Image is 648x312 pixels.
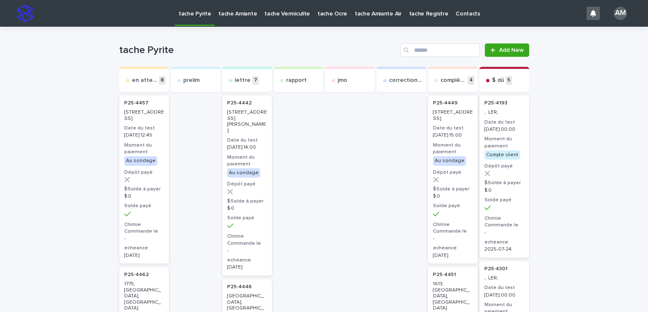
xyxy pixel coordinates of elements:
[468,76,474,85] p: 4
[124,186,164,193] h3: $Solde à payer
[227,137,267,144] h3: Date du test
[235,77,251,84] p: lettre
[484,275,524,281] p: , LER,
[124,142,164,155] h3: Moment du paiement
[227,168,260,178] div: Au sondage
[124,203,164,209] h3: Solde payé
[159,76,166,85] p: 8
[433,142,473,155] h3: Moment du paiement
[492,77,504,84] p: $ dû
[484,292,524,298] p: [DATE] 00:00
[17,5,33,22] img: stacker-logo-s-only.png
[124,221,164,235] h3: Chimie Commande le
[484,150,520,160] div: Compte client
[479,95,529,258] a: P25-4193 , LER,Date du test[DATE] 00:00Moment du paiementCompte clientDépôt payé$Solde à payer$ 0...
[433,236,473,241] p: -
[252,76,259,85] p: 7
[222,95,272,276] a: P25-4442 [STREET_ADDRESS][PERSON_NAME]Date du test[DATE] 14:00Moment du paiementAu sondageDépôt p...
[227,109,267,134] p: [STREET_ADDRESS][PERSON_NAME]
[124,272,149,278] p: P25-4462
[124,193,164,199] p: $ 0
[227,181,267,188] h3: Dépôt payé
[433,193,473,199] p: $ 0
[433,203,473,209] h3: Solde payé
[433,186,473,193] h3: $Solde à payer
[286,77,307,84] p: rapport
[499,47,524,53] span: Add New
[433,272,456,278] p: P25-4451
[433,156,466,165] div: Au sondage
[183,77,200,84] p: prelim
[433,132,473,138] p: [DATE] 15:00
[227,284,252,290] p: P25-4446
[433,245,473,251] h3: echeance
[227,205,267,211] p: $ 0
[614,7,627,20] div: AM
[124,132,164,138] p: [DATE] 12:45
[227,264,267,270] p: [DATE]
[441,77,466,84] p: complété
[484,109,524,115] p: , LER,
[227,198,267,205] h3: $Solde à payer
[484,127,524,132] p: [DATE] 00:00
[433,109,473,122] p: [STREET_ADDRESS]
[484,180,524,186] h3: $Solde à payer
[484,266,507,272] p: P25-4301
[484,163,524,170] h3: Dépôt payé
[227,233,267,246] h3: Chimie Commande le
[484,188,524,193] p: $ 0
[506,76,512,85] p: 5
[433,253,473,259] p: [DATE]
[484,136,524,149] h3: Moment du paiement
[227,100,252,106] p: P25-4442
[227,257,267,264] h3: echeance
[227,154,267,167] h3: Moment du paiement
[119,44,397,56] h1: tache Pyrite
[484,246,524,252] p: 2025-07-24
[132,77,157,84] p: en attente
[124,109,164,122] p: [STREET_ADDRESS]
[484,215,524,228] h3: Chimie Commande le
[338,77,347,84] p: jmo
[484,239,524,246] h3: echeance
[227,215,267,221] h3: Solde payé
[484,284,524,291] h3: Date du test
[124,100,149,106] p: P25-4457
[124,169,164,176] h3: Dépôt payé
[433,100,458,106] p: P25-4449
[227,145,267,150] p: [DATE] 14:00
[124,125,164,132] h3: Date du test
[484,119,524,126] h3: Date du test
[433,169,473,176] h3: Dépôt payé
[124,253,164,259] p: [DATE]
[389,77,423,84] p: correction exp
[485,43,529,57] a: Add New
[124,245,164,251] h3: echeance
[400,43,480,57] input: Search
[433,221,473,235] h3: Chimie Commande le
[119,95,169,264] a: P25-4457 [STREET_ADDRESS]Date du test[DATE] 12:45Moment du paiementAu sondageDépôt payé$Solde à p...
[227,248,267,254] p: -
[433,125,473,132] h3: Date du test
[484,197,524,203] h3: Solde payé
[428,95,478,264] a: P25-4449 [STREET_ADDRESS]Date du test[DATE] 15:00Moment du paiementAu sondageDépôt payé$Solde à p...
[484,100,507,106] p: P25-4193
[124,236,164,241] p: -
[124,156,157,165] div: Au sondage
[484,230,524,236] p: -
